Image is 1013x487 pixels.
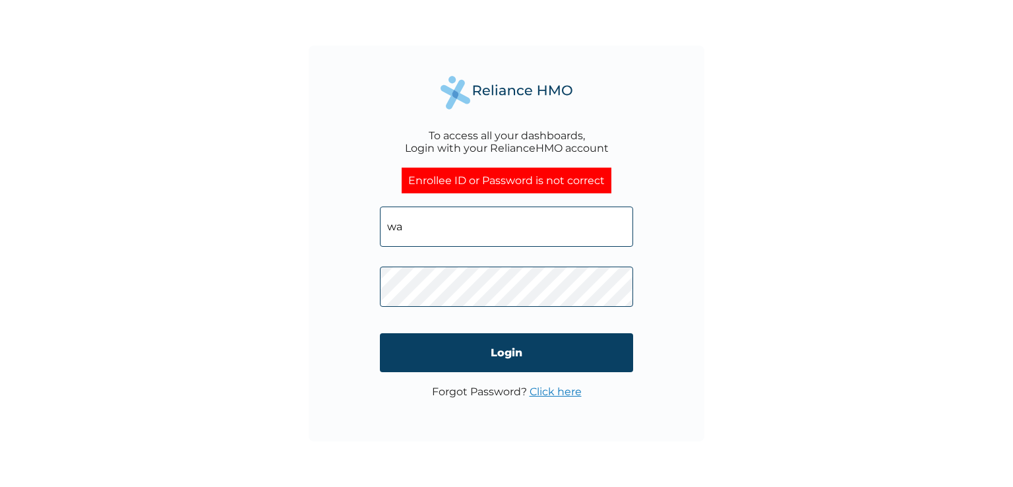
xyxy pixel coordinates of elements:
[441,76,572,110] img: Reliance Health's Logo
[530,385,582,398] a: Click here
[432,385,582,398] p: Forgot Password?
[380,207,633,247] input: Email address or HMO ID
[402,168,611,193] div: Enrollee ID or Password is not correct
[405,129,609,154] div: To access all your dashboards, Login with your RelianceHMO account
[380,333,633,372] input: Login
